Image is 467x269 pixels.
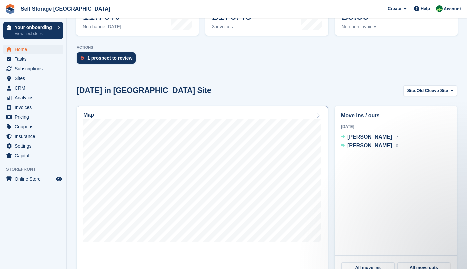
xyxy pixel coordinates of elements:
span: Analytics [15,93,55,102]
a: menu [3,54,63,64]
h2: Move ins / outs [341,112,451,120]
a: menu [3,174,63,184]
span: Storefront [6,166,66,173]
a: menu [3,74,63,83]
span: [PERSON_NAME] [347,143,392,148]
a: menu [3,122,63,131]
button: Site: Old Cleeve Site [403,85,457,96]
span: Help [421,5,430,12]
img: prospect-51fa495bee0391a8d652442698ab0144808aea92771e9ea1ae160a38d050c398.svg [81,56,84,60]
a: Preview store [55,175,63,183]
div: 1 prospect to review [87,55,132,61]
h2: [DATE] in [GEOGRAPHIC_DATA] Site [77,86,211,95]
span: Pricing [15,112,55,122]
span: 7 [396,135,398,140]
a: menu [3,64,63,73]
span: Create [388,5,401,12]
p: Your onboarding [15,25,54,30]
a: menu [3,83,63,93]
span: Invoices [15,103,55,112]
a: menu [3,112,63,122]
a: [PERSON_NAME] 0 [341,142,398,150]
span: [PERSON_NAME] [347,134,392,140]
a: menu [3,132,63,141]
span: Account [444,6,461,12]
p: ACTIONS [77,45,457,50]
div: [DATE] [341,124,451,130]
span: Tasks [15,54,55,64]
a: Your onboarding View next steps [3,22,63,39]
a: menu [3,45,63,54]
span: CRM [15,83,55,93]
a: menu [3,141,63,151]
span: Settings [15,141,55,151]
span: Subscriptions [15,64,55,73]
img: stora-icon-8386f47178a22dfd0bd8f6a31ec36ba5ce8667c1dd55bd0f319d3a0aa187defe.svg [5,4,15,14]
a: menu [3,103,63,112]
span: Insurance [15,132,55,141]
a: 1 prospect to review [77,52,139,67]
span: Sites [15,74,55,83]
span: Online Store [15,174,55,184]
a: Self Storage [GEOGRAPHIC_DATA] [18,3,113,14]
a: [PERSON_NAME] 7 [341,133,398,142]
div: No open invoices [342,24,387,30]
div: No change [DATE] [83,24,121,30]
span: Home [15,45,55,54]
img: Mackenzie Wells [436,5,443,12]
span: Capital [15,151,55,160]
a: menu [3,151,63,160]
span: 0 [396,144,398,148]
a: menu [3,93,63,102]
span: Coupons [15,122,55,131]
h2: Map [83,112,94,118]
div: 3 invoices [212,24,262,30]
p: View next steps [15,31,54,37]
span: Old Cleeve Site [417,87,448,94]
span: Site: [407,87,416,94]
